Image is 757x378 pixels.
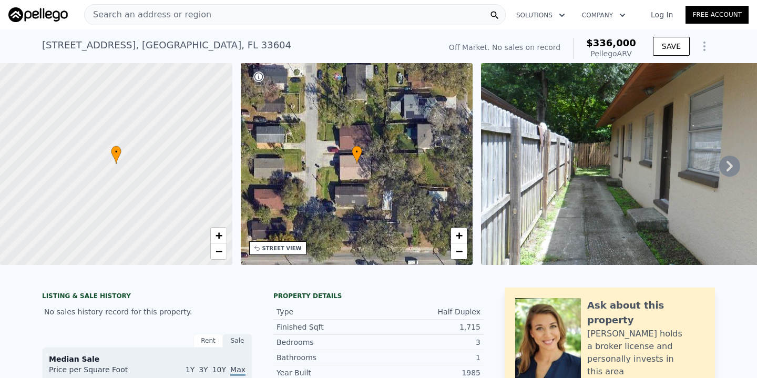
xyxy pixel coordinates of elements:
[352,146,362,164] div: •
[211,243,227,259] a: Zoom out
[352,147,362,157] span: •
[273,292,484,300] div: Property details
[230,365,245,376] span: Max
[694,36,715,57] button: Show Options
[262,244,302,252] div: STREET VIEW
[85,8,211,21] span: Search an address or region
[451,228,467,243] a: Zoom in
[378,322,480,332] div: 1,715
[456,229,463,242] span: +
[277,337,378,348] div: Bedrooms
[277,322,378,332] div: Finished Sqft
[199,365,208,374] span: 3Y
[686,6,749,24] a: Free Account
[215,229,222,242] span: +
[49,354,245,364] div: Median Sale
[378,367,480,378] div: 1985
[42,292,252,302] div: LISTING & SALE HISTORY
[277,307,378,317] div: Type
[378,352,480,363] div: 1
[111,147,121,157] span: •
[451,243,467,259] a: Zoom out
[193,334,223,348] div: Rent
[574,6,634,25] button: Company
[586,37,636,48] span: $336,000
[223,334,252,348] div: Sale
[638,9,686,20] a: Log In
[277,352,378,363] div: Bathrooms
[111,146,121,164] div: •
[456,244,463,258] span: −
[587,298,704,328] div: Ask about this property
[378,307,480,317] div: Half Duplex
[186,365,195,374] span: 1Y
[587,328,704,378] div: [PERSON_NAME] holds a broker license and personally invests in this area
[212,365,226,374] span: 10Y
[378,337,480,348] div: 3
[653,37,690,56] button: SAVE
[42,38,291,53] div: [STREET_ADDRESS] , [GEOGRAPHIC_DATA] , FL 33604
[8,7,68,22] img: Pellego
[449,42,560,53] div: Off Market. No sales on record
[42,302,252,321] div: No sales history record for this property.
[508,6,574,25] button: Solutions
[277,367,378,378] div: Year Built
[215,244,222,258] span: −
[211,228,227,243] a: Zoom in
[586,48,636,59] div: Pellego ARV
